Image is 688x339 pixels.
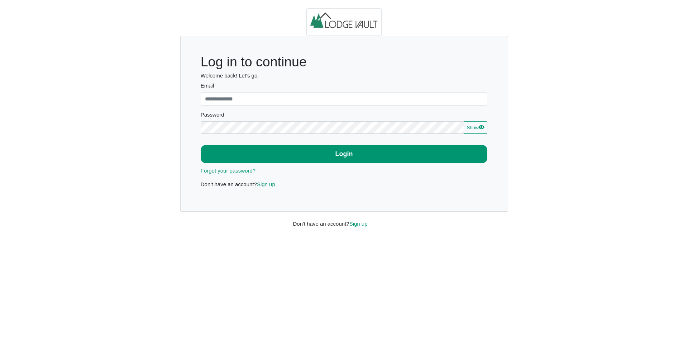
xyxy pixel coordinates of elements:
[464,121,487,134] button: Showeye fill
[201,54,488,70] h1: Log in to continue
[201,168,255,174] a: Forgot your password?
[201,111,488,121] legend: Password
[478,124,484,130] svg: eye fill
[349,221,368,227] a: Sign up
[201,72,488,79] h6: Welcome back! Let's go.
[201,82,488,90] label: Email
[201,180,488,189] p: Don't have an account?
[306,8,382,36] img: logo.2b93711c.jpg
[201,145,488,163] button: Login
[335,150,353,157] b: Login
[288,212,401,228] div: Don't have an account?
[257,181,275,187] a: Sign up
